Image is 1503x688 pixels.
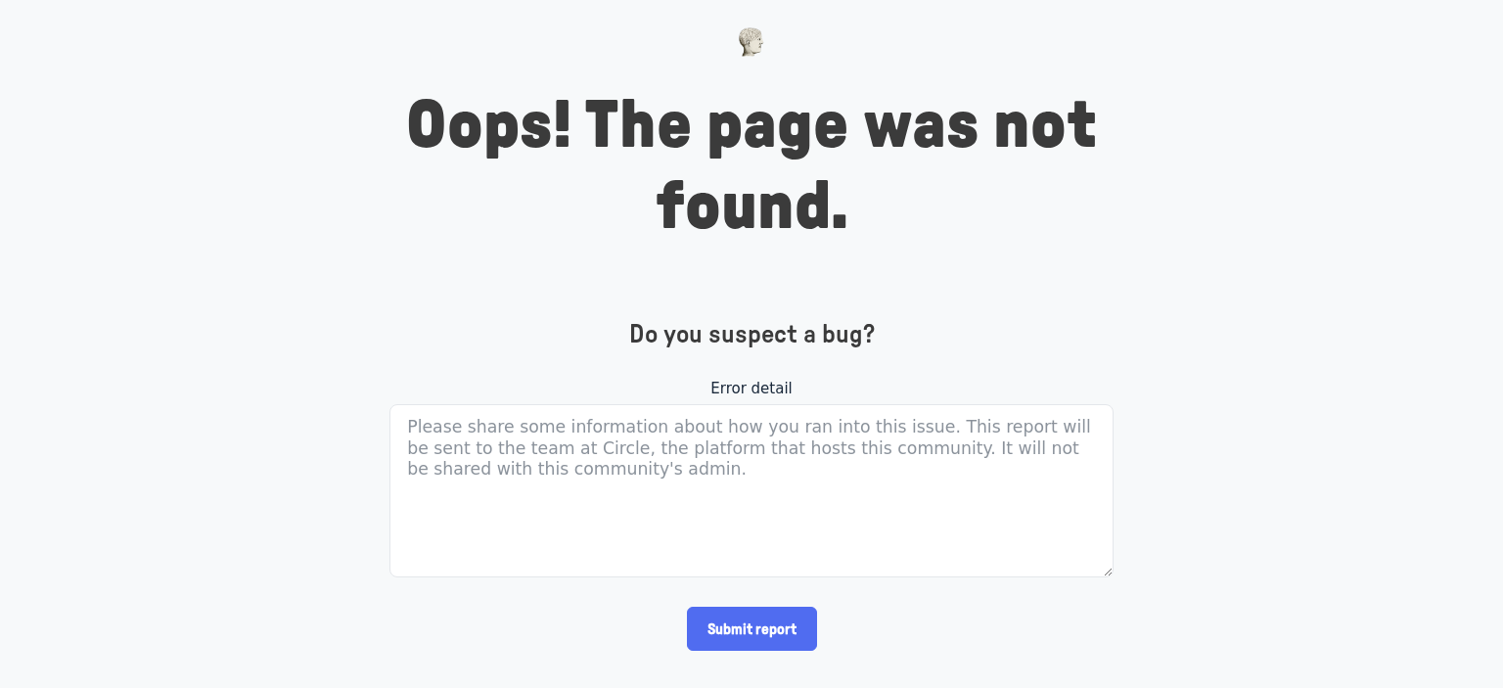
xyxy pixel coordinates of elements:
[389,86,1114,249] h1: Oops! The page was not found.
[738,27,765,57] img: Museums as Progress logo
[687,607,817,651] input: Submit report
[389,378,1114,400] label: Error detail
[389,320,1114,350] h4: Do you suspect a bug?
